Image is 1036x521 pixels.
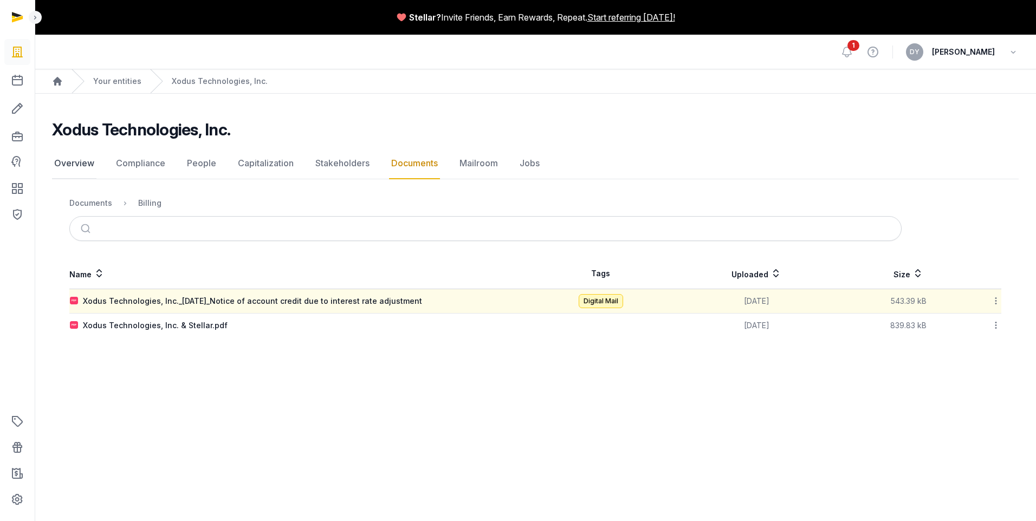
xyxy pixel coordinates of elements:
[70,297,79,305] img: pdf.svg
[847,289,970,314] td: 543.39 kB
[847,258,970,289] th: Size
[906,43,923,61] button: DY
[74,217,100,240] button: Submit
[932,45,995,58] span: [PERSON_NAME]
[69,198,112,209] div: Documents
[52,148,96,179] a: Overview
[35,69,1036,94] nav: Breadcrumb
[138,198,161,209] div: Billing
[93,76,141,87] a: Your entities
[236,148,296,179] a: Capitalization
[83,320,228,331] div: Xodus Technologies, Inc. & Stellar.pdf
[587,11,675,24] a: Start referring [DATE]!
[982,469,1036,521] iframe: Chat Widget
[409,11,441,24] span: Stellar?
[52,120,230,139] h2: Xodus Technologies, Inc.
[847,314,970,338] td: 839.83 kB
[744,321,769,330] span: [DATE]
[69,190,1001,216] nav: Breadcrumb
[910,49,920,55] span: DY
[185,148,218,179] a: People
[389,148,440,179] a: Documents
[52,148,1019,179] nav: Tabs
[517,148,542,179] a: Jobs
[172,76,268,87] a: Xodus Technologies, Inc.
[313,148,372,179] a: Stakeholders
[535,258,666,289] th: Tags
[847,40,859,51] span: 1
[457,148,500,179] a: Mailroom
[83,296,422,307] div: Xodus Technologies, Inc._[DATE]_Notice of account credit due to interest rate adjustment
[69,258,535,289] th: Name
[579,294,623,308] span: Digital Mail
[70,321,79,330] img: pdf.svg
[744,296,769,305] span: [DATE]
[666,258,847,289] th: Uploaded
[114,148,167,179] a: Compliance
